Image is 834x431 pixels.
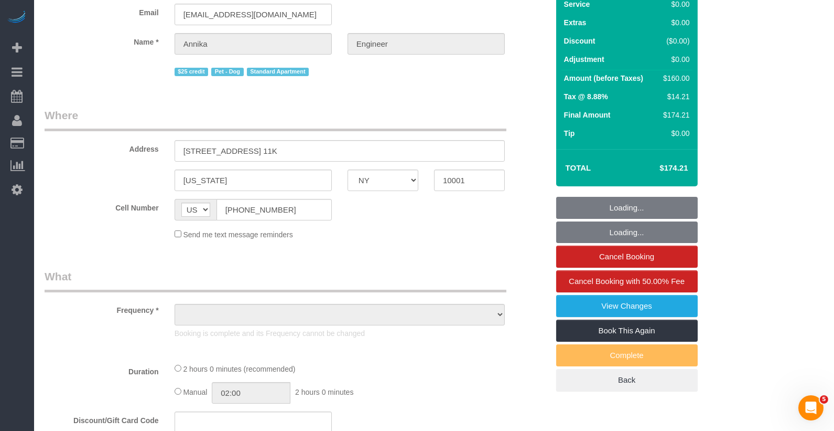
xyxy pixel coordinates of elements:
div: $0.00 [659,128,689,139]
label: Name * [37,33,167,47]
img: Automaid Logo [6,10,27,25]
label: Discount [564,36,595,46]
div: $0.00 [659,54,689,65]
span: 2 hours 0 minutes [295,388,353,396]
label: Final Amount [564,110,611,120]
label: Duration [37,363,167,377]
div: ($0.00) [659,36,689,46]
iframe: Intercom live chat [798,395,824,421]
strong: Total [566,163,591,172]
div: $0.00 [659,17,689,28]
input: City [175,170,332,191]
span: Manual [183,388,207,396]
span: 2 hours 0 minutes (recommended) [183,365,295,373]
label: Tip [564,128,575,139]
label: Adjustment [564,54,604,65]
a: View Changes [556,295,698,317]
h4: $174.21 [628,164,688,173]
div: $174.21 [659,110,689,120]
input: First Name [175,33,332,55]
a: Cancel Booking [556,246,698,268]
label: Discount/Gift Card Code [37,412,167,426]
label: Address [37,140,167,154]
label: Cell Number [37,199,167,213]
a: Cancel Booking with 50.00% Fee [556,270,698,292]
input: Last Name [348,33,505,55]
div: $160.00 [659,73,689,83]
label: Email [37,4,167,18]
input: Cell Number [216,199,332,220]
span: Standard Apartment [247,68,309,76]
span: 5 [820,395,828,404]
p: Booking is complete and its Frequency cannot be changed [175,328,505,339]
div: $14.21 [659,91,689,102]
span: Cancel Booking with 50.00% Fee [569,277,685,286]
label: Amount (before Taxes) [564,73,643,83]
label: Extras [564,17,587,28]
span: $25 credit [175,68,209,76]
legend: What [45,269,506,292]
legend: Where [45,108,506,131]
label: Frequency * [37,301,167,316]
input: Email [175,4,332,25]
span: Send me text message reminders [183,230,293,239]
label: Tax @ 8.88% [564,91,608,102]
input: Zip Code [434,170,505,191]
span: Pet - Dog [211,68,243,76]
a: Book This Again [556,320,698,342]
a: Back [556,369,698,391]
